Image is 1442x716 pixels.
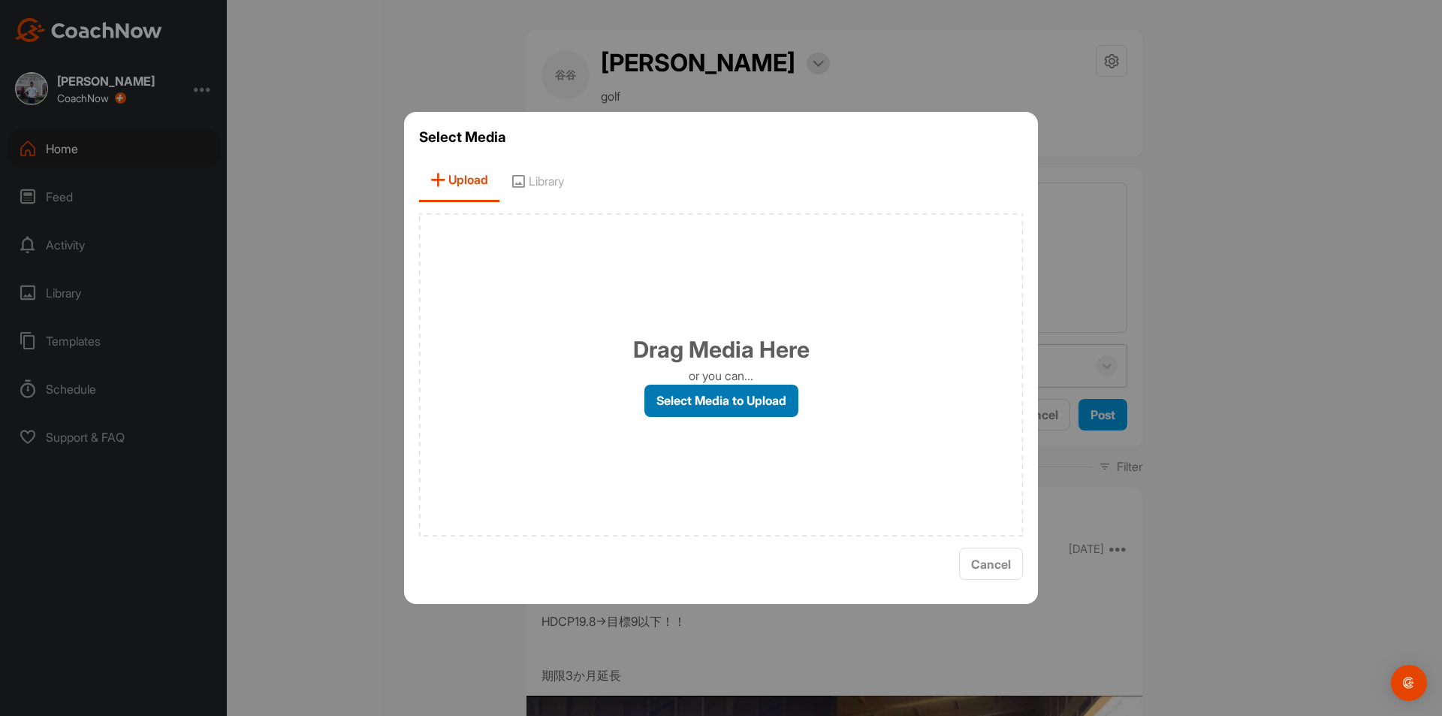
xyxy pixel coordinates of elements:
[644,385,798,417] label: Select Media to Upload
[419,127,1023,148] h3: Select Media
[959,548,1023,580] button: Cancel
[971,557,1011,572] span: Cancel
[633,333,810,367] h1: Drag Media Here
[419,159,499,202] span: Upload
[499,159,575,202] span: Library
[689,367,753,385] p: or you can...
[1391,665,1427,701] div: Open Intercom Messenger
